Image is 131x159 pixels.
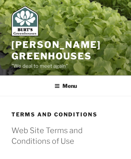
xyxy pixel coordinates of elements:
[11,125,120,146] h2: Web Site Terms and Conditions of Use
[11,62,120,70] p: "We deal to meet again"
[11,39,101,62] a: [PERSON_NAME] Greenhouses
[11,111,120,118] h1: Terms and Conditions
[11,6,38,36] img: Burt's Greenhouses
[49,76,82,95] button: Menu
